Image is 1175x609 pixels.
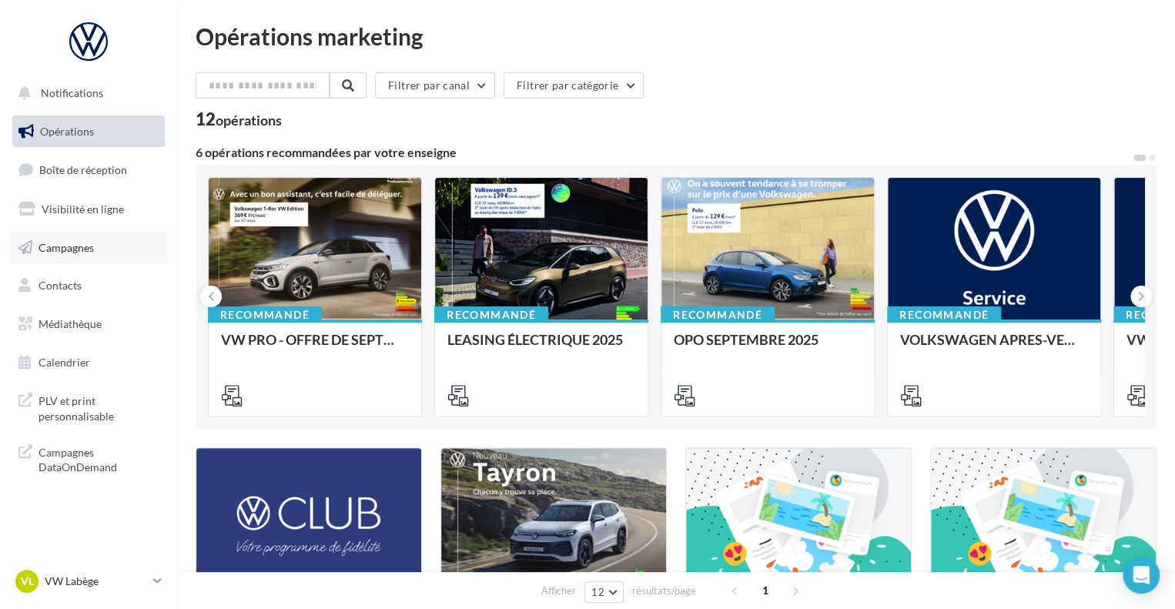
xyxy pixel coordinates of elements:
a: Calendrier [9,346,168,379]
div: VW PRO - OFFRE DE SEPTEMBRE 25 [221,332,409,363]
a: PLV et print personnalisable [9,384,168,430]
a: Médiathèque [9,308,168,340]
span: résultats/page [632,584,696,598]
span: Calendrier [38,356,90,369]
span: Notifications [41,86,103,99]
div: OPO SEPTEMBRE 2025 [674,332,862,363]
button: Filtrer par catégorie [504,72,644,99]
div: Recommandé [887,306,1001,323]
div: 6 opérations recommandées par votre enseigne [196,146,1132,159]
div: VOLKSWAGEN APRES-VENTE [900,332,1088,363]
span: 12 [591,586,604,598]
span: Visibilité en ligne [42,202,124,216]
a: Campagnes [9,232,168,264]
div: Opérations marketing [196,25,1157,48]
p: VW Labège [45,574,147,589]
a: Opérations [9,115,168,148]
div: opérations [216,113,282,127]
span: Médiathèque [38,317,102,330]
span: Boîte de réception [39,163,127,176]
span: Afficher [541,584,576,598]
span: Opérations [40,125,94,138]
div: LEASING ÉLECTRIQUE 2025 [447,332,635,363]
span: Campagnes DataOnDemand [38,442,159,475]
span: VL [21,574,34,589]
button: Filtrer par canal [375,72,495,99]
span: Campagnes [38,240,94,253]
a: Visibilité en ligne [9,193,168,226]
div: Open Intercom Messenger [1123,557,1160,594]
span: PLV et print personnalisable [38,390,159,423]
a: Boîte de réception [9,153,168,186]
a: Contacts [9,269,168,302]
div: 12 [196,111,282,128]
a: Campagnes DataOnDemand [9,436,168,481]
a: VL VW Labège [12,567,165,596]
button: Notifications [9,77,162,109]
div: Recommandé [434,306,548,323]
div: Recommandé [208,306,322,323]
span: Contacts [38,279,82,292]
div: Recommandé [661,306,775,323]
span: 1 [753,578,778,603]
button: 12 [584,581,624,603]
